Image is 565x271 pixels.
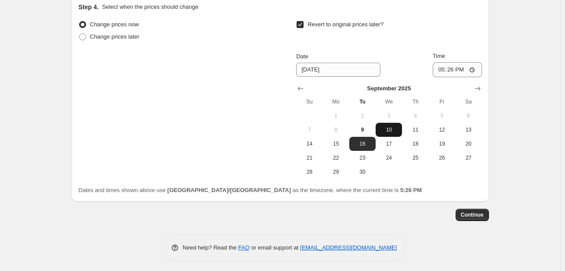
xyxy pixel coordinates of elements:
[429,95,455,109] th: Friday
[300,98,319,105] span: Su
[400,187,422,193] b: 5:26 PM
[433,62,482,77] input: 12:00
[432,154,452,161] span: 26
[459,112,478,119] span: 6
[300,168,319,175] span: 28
[353,112,372,119] span: 2
[459,126,478,133] span: 13
[349,137,376,151] button: Tuesday September 16 2025
[296,165,322,179] button: Sunday September 28 2025
[183,244,239,251] span: Need help? Read the
[326,168,346,175] span: 29
[326,126,346,133] span: 8
[376,109,402,123] button: Wednesday September 3 2025
[402,137,428,151] button: Thursday September 18 2025
[300,244,397,251] a: [EMAIL_ADDRESS][DOMAIN_NAME]
[296,151,322,165] button: Sunday September 21 2025
[455,109,482,123] button: Saturday September 6 2025
[432,98,452,105] span: Fr
[296,63,380,77] input: 9/9/2025
[102,3,198,11] p: Select when the prices should change
[429,137,455,151] button: Friday September 19 2025
[432,126,452,133] span: 12
[459,154,478,161] span: 27
[459,140,478,147] span: 20
[349,95,376,109] th: Tuesday
[471,82,484,95] button: Show next month, October 2025
[349,151,376,165] button: Tuesday September 23 2025
[459,98,478,105] span: Sa
[432,140,452,147] span: 19
[433,53,445,59] span: Time
[90,21,139,28] span: Change prices now
[402,109,428,123] button: Thursday September 4 2025
[379,112,398,119] span: 3
[455,151,482,165] button: Saturday September 27 2025
[349,123,376,137] button: Today Tuesday September 9 2025
[402,151,428,165] button: Thursday September 25 2025
[406,140,425,147] span: 18
[250,244,300,251] span: or email support at
[402,123,428,137] button: Thursday September 11 2025
[323,123,349,137] button: Monday September 8 2025
[353,98,372,105] span: Tu
[296,137,322,151] button: Sunday September 14 2025
[379,154,398,161] span: 24
[326,140,346,147] span: 15
[300,140,319,147] span: 14
[429,151,455,165] button: Friday September 26 2025
[455,123,482,137] button: Saturday September 13 2025
[326,112,346,119] span: 1
[432,112,452,119] span: 5
[406,126,425,133] span: 11
[379,126,398,133] span: 10
[238,244,250,251] a: FAQ
[296,53,308,60] span: Date
[296,123,322,137] button: Sunday September 7 2025
[353,168,372,175] span: 30
[326,98,346,105] span: Mo
[323,109,349,123] button: Monday September 1 2025
[349,165,376,179] button: Tuesday September 30 2025
[402,95,428,109] th: Thursday
[326,154,346,161] span: 22
[79,3,99,11] h2: Step 4.
[349,109,376,123] button: Tuesday September 2 2025
[429,123,455,137] button: Friday September 12 2025
[406,112,425,119] span: 4
[455,95,482,109] th: Saturday
[323,95,349,109] th: Monday
[300,154,319,161] span: 21
[167,187,291,193] b: [GEOGRAPHIC_DATA]/[GEOGRAPHIC_DATA]
[376,123,402,137] button: Wednesday September 10 2025
[296,95,322,109] th: Sunday
[406,154,425,161] span: 25
[294,82,307,95] button: Show previous month, August 2025
[379,140,398,147] span: 17
[406,98,425,105] span: Th
[455,137,482,151] button: Saturday September 20 2025
[353,154,372,161] span: 23
[323,151,349,165] button: Monday September 22 2025
[376,95,402,109] th: Wednesday
[308,21,384,28] span: Revert to original prices later?
[456,209,489,221] button: Continue
[379,98,398,105] span: We
[429,109,455,123] button: Friday September 5 2025
[353,126,372,133] span: 9
[461,211,484,218] span: Continue
[376,137,402,151] button: Wednesday September 17 2025
[376,151,402,165] button: Wednesday September 24 2025
[79,187,422,193] span: Dates and times shown above use as the timezone, where the current time is
[353,140,372,147] span: 16
[300,126,319,133] span: 7
[323,165,349,179] button: Monday September 29 2025
[323,137,349,151] button: Monday September 15 2025
[90,33,140,40] span: Change prices later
